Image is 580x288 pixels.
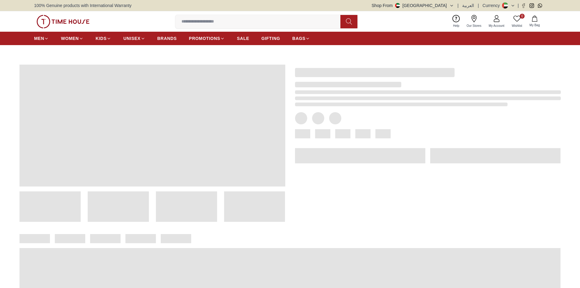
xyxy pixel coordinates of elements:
[529,3,534,8] a: Instagram
[478,2,479,9] span: |
[34,2,132,9] span: 100% Genuine products with International Warranty
[157,35,177,41] span: BRANDS
[261,33,280,44] a: GIFTING
[96,33,111,44] a: KIDS
[449,14,463,29] a: Help
[526,14,543,29] button: My Bag
[157,33,177,44] a: BRANDS
[538,3,542,8] a: Whatsapp
[37,15,90,28] img: ...
[518,2,519,9] span: |
[458,2,459,9] span: |
[508,14,526,29] a: 0Wishlist
[395,3,400,8] img: United Arab Emirates
[292,33,310,44] a: BAGS
[292,35,305,41] span: BAGS
[61,35,79,41] span: WOMEN
[34,35,44,41] span: MEN
[372,2,454,9] button: Shop From[GEOGRAPHIC_DATA]
[527,23,542,27] span: My Bag
[463,14,485,29] a: Our Stores
[189,33,225,44] a: PROMOTIONS
[509,23,525,28] span: Wishlist
[61,33,83,44] a: WOMEN
[261,35,280,41] span: GIFTING
[451,23,462,28] span: Help
[520,14,525,19] span: 0
[483,2,502,9] div: Currency
[123,35,140,41] span: UNISEX
[123,33,145,44] a: UNISEX
[486,23,507,28] span: My Account
[189,35,220,41] span: PROMOTIONS
[96,35,107,41] span: KIDS
[464,23,484,28] span: Our Stores
[237,35,249,41] span: SALE
[237,33,249,44] a: SALE
[462,2,474,9] button: العربية
[521,3,526,8] a: Facebook
[34,33,49,44] a: MEN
